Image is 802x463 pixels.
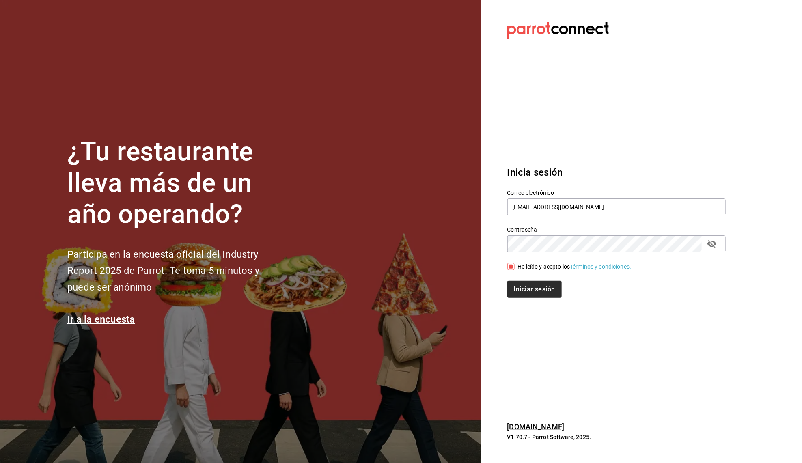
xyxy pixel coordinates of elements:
[518,263,632,271] div: He leído y acepto los
[570,263,631,270] a: Términos y condiciones.
[507,227,726,233] label: Contraseña
[67,246,287,296] h2: Participa en la encuesta oficial del Industry Report 2025 de Parrot. Te toma 5 minutos y puede se...
[507,190,726,196] label: Correo electrónico
[507,433,726,441] p: V1.70.7 - Parrot Software, 2025.
[507,422,565,431] a: [DOMAIN_NAME]
[67,136,287,230] h1: ¿Tu restaurante lleva más de un año operando?
[507,165,726,180] h3: Inicia sesión
[507,198,726,215] input: Ingresa tu correo electrónico
[67,314,135,325] a: Ir a la encuesta
[705,237,719,251] button: passwordField
[507,281,562,298] button: Iniciar sesión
